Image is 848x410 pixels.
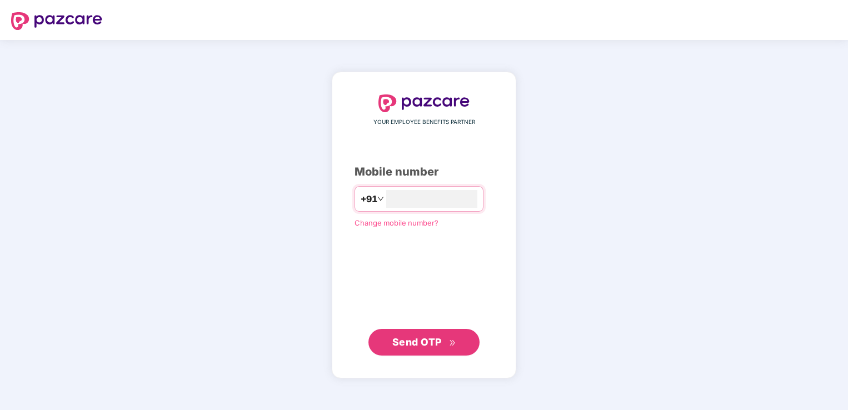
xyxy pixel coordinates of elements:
[392,336,442,348] span: Send OTP
[368,329,480,356] button: Send OTPdouble-right
[373,118,475,127] span: YOUR EMPLOYEE BENEFITS PARTNER
[355,163,493,181] div: Mobile number
[361,192,377,206] span: +91
[449,339,456,347] span: double-right
[378,94,470,112] img: logo
[377,196,384,202] span: down
[355,218,438,227] a: Change mobile number?
[11,12,102,30] img: logo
